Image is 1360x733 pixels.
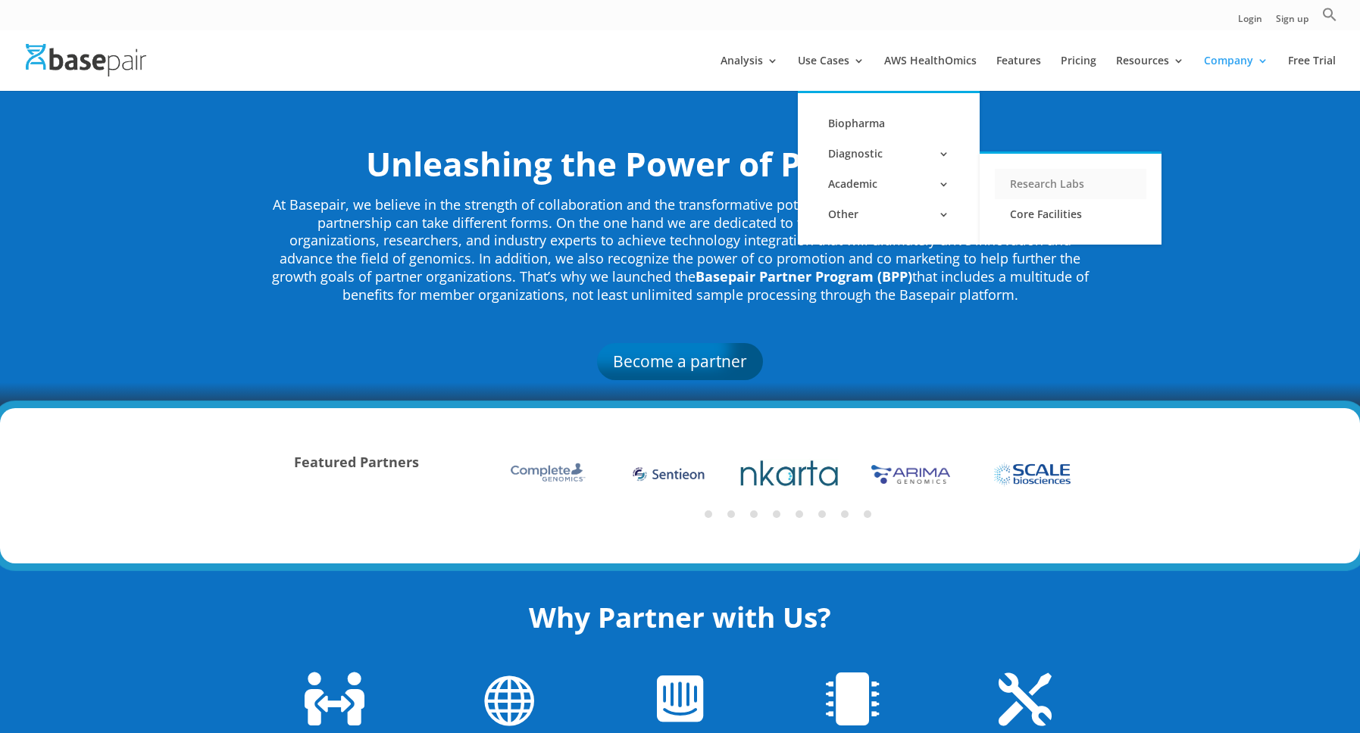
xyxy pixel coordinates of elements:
[995,199,1146,229] a: Core Facilities
[529,597,831,636] strong: Why Partner with Us?
[798,55,864,91] a: Use Cases
[826,672,879,725] span: 
[1204,55,1268,91] a: Company
[1288,55,1336,91] a: Free Trial
[773,510,780,518] button: 4 of 2
[721,55,778,91] a: Analysis
[1069,624,1342,715] iframe: Drift Widget Chat Controller
[813,169,965,199] a: Academic
[657,672,703,725] span: 
[884,55,977,91] a: AWS HealthOmics
[305,672,364,725] span: 
[1322,7,1337,30] a: Search Icon Link
[597,343,763,379] a: Become a partner
[818,510,826,518] button: 6 of 2
[1061,55,1096,91] a: Pricing
[26,44,146,76] img: Basepair
[796,510,803,518] button: 5 of 2
[813,199,965,229] a: Other
[629,465,708,483] img: sentieon
[864,510,871,518] button: 8 of 2
[1276,14,1308,30] a: Sign up
[696,267,912,285] strong: Basepair Partner Program (BPP)
[481,672,534,725] span: 
[705,510,712,518] button: 1 of 2
[727,510,735,518] button: 2 of 2
[841,510,849,518] button: 7 of 2
[995,169,1146,199] a: Research Labs
[272,195,1089,304] span: At Basepair, we believe in the strength of collaboration and the transformative potential that pa...
[999,672,1052,725] span: 
[996,55,1041,91] a: Features
[813,139,965,169] a: Diagnostic
[1322,7,1337,22] svg: Search
[1116,55,1184,91] a: Resources
[1238,14,1262,30] a: Login
[740,459,839,489] img: sentieon
[366,141,995,186] strong: Unleashing the Power of Partnerships
[813,108,965,139] a: Biopharma
[294,453,419,471] strong: Featured Partners
[750,510,758,518] button: 3 of 2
